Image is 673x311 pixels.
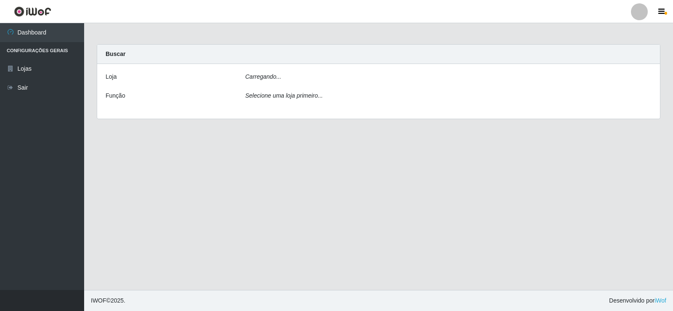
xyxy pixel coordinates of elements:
[91,296,125,305] span: © 2025 .
[654,297,666,304] a: iWof
[245,73,281,80] i: Carregando...
[609,296,666,305] span: Desenvolvido por
[14,6,51,17] img: CoreUI Logo
[106,72,117,81] label: Loja
[91,297,106,304] span: IWOF
[106,51,125,57] strong: Buscar
[245,92,323,99] i: Selecione uma loja primeiro...
[106,91,125,100] label: Função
